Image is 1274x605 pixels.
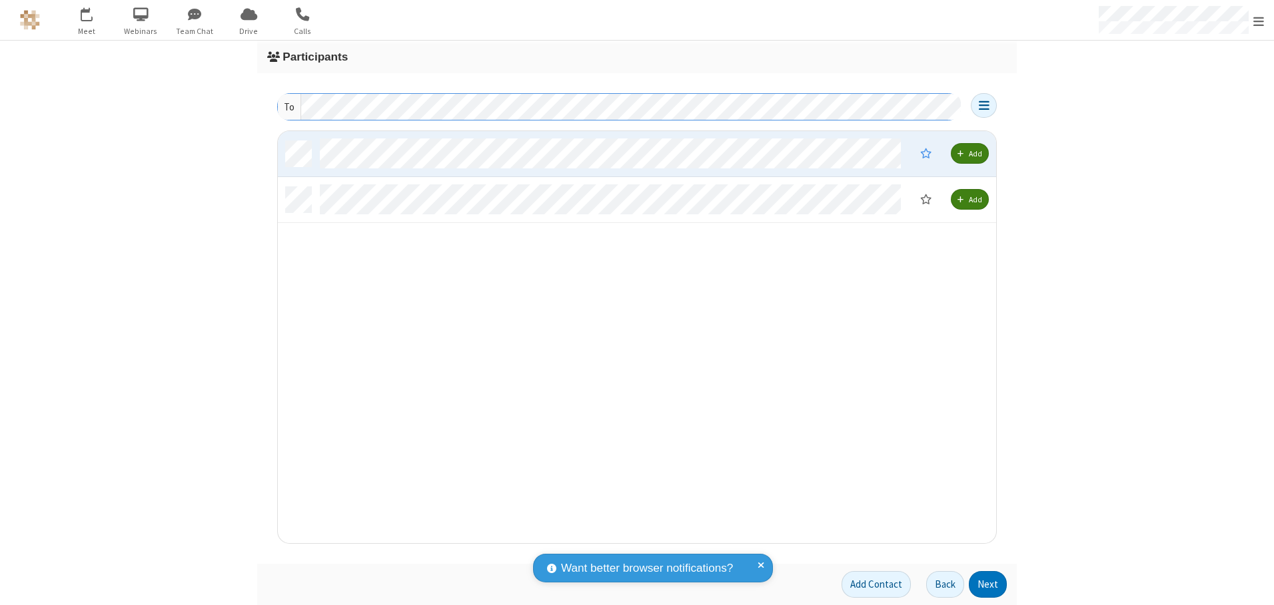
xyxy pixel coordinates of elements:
[170,25,220,37] span: Team Chat
[969,148,982,158] span: Add
[20,10,40,30] img: QA Selenium DO NOT DELETE OR CHANGE
[224,25,274,37] span: Drive
[561,560,733,577] span: Want better browser notifications?
[278,131,997,544] div: grid
[969,194,982,204] span: Add
[971,93,997,118] button: Open menu
[911,142,941,164] button: This contact cannot be made moderator because they have no account.
[850,578,902,590] span: Add Contact
[116,25,166,37] span: Webinars
[267,51,1007,63] h3: Participants
[969,571,1007,598] button: Next
[278,94,301,120] div: To
[951,189,989,210] button: Add
[90,7,99,17] div: 6
[278,25,328,37] span: Calls
[951,143,989,164] button: Add
[911,188,941,210] button: Moderator
[842,571,911,598] button: Add Contact
[926,571,964,598] button: Back
[62,25,112,37] span: Meet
